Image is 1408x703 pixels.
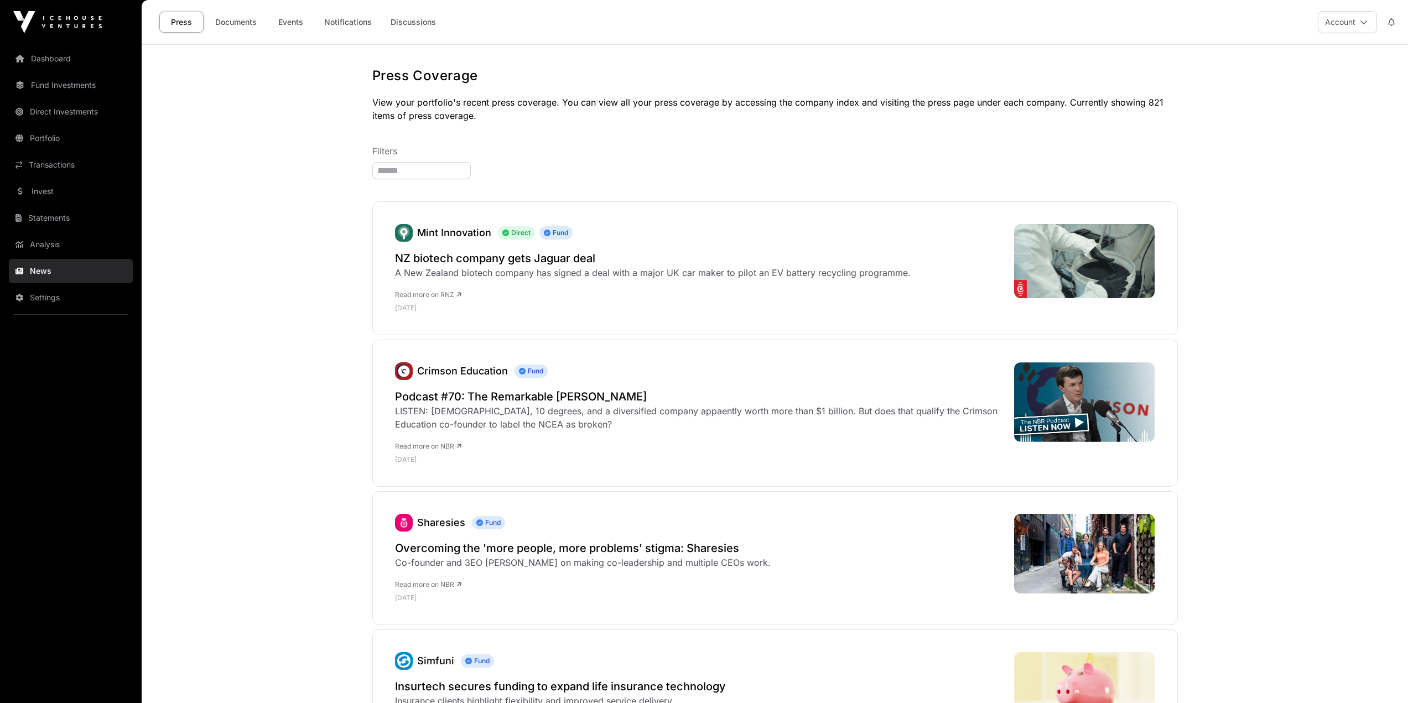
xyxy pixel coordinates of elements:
[9,259,133,283] a: News
[372,96,1178,122] p: View your portfolio's recent press coverage. You can view all your press coverage by accessing th...
[417,365,508,377] a: Crimson Education
[417,655,454,666] a: Simfuni
[395,580,461,589] a: Read more on NBR
[395,652,413,670] img: Simfuni-favicon.svg
[13,11,102,33] img: Icehouse Ventures Logo
[395,652,413,670] a: Simfuni
[498,226,535,239] span: Direct
[395,679,726,694] a: Insurtech secures funding to expand life insurance technology
[1014,224,1155,298] img: 4K2DXWV_687835b9ce478d6e7495c317_Mint_2_jpg.png
[159,12,204,33] a: Press
[417,517,465,528] a: Sharesies
[372,144,1178,158] p: Filters
[395,540,771,556] a: Overcoming the 'more people, more problems' stigma: Sharesies
[395,224,413,242] a: Mint Innovation
[395,455,1003,464] p: [DATE]
[268,12,313,33] a: Events
[9,73,133,97] a: Fund Investments
[9,285,133,310] a: Settings
[9,179,133,204] a: Invest
[395,389,1003,404] a: Podcast #70: The Remarkable [PERSON_NAME]
[317,12,379,33] a: Notifications
[395,266,911,279] div: A New Zealand biotech company has signed a deal with a major UK car maker to pilot an EV battery ...
[372,67,1178,85] h1: Press Coverage
[395,290,461,299] a: Read more on RNZ
[9,100,133,124] a: Direct Investments
[395,224,413,242] img: Mint.svg
[472,516,505,529] span: Fund
[1014,362,1155,442] img: NBRP-Episode-70-Jamie-Beaton-LEAD-GIF.gif
[395,514,413,532] a: Sharesies
[395,593,771,602] p: [DATE]
[539,226,573,239] span: Fund
[208,12,264,33] a: Documents
[395,442,461,450] a: Read more on NBR
[1318,11,1377,33] button: Account
[515,364,548,378] span: Fund
[395,304,911,313] p: [DATE]
[395,251,911,266] a: NZ biotech company gets Jaguar deal
[1014,514,1155,593] img: Sharesies-co-founders_4407.jpeg
[9,126,133,150] a: Portfolio
[395,404,1003,431] div: LISTEN: [DEMOGRAPHIC_DATA], 10 degrees, and a diversified company appaently worth more than $1 bi...
[395,362,413,380] a: Crimson Education
[9,232,133,257] a: Analysis
[383,12,443,33] a: Discussions
[395,514,413,532] img: sharesies_logo.jpeg
[1353,650,1408,703] iframe: Chat Widget
[395,362,413,380] img: unnamed.jpg
[9,206,133,230] a: Statements
[461,654,494,668] span: Fund
[395,556,771,569] div: Co-founder and 3EO [PERSON_NAME] on making co-leadership and multiple CEOs work.
[417,227,491,238] a: Mint Innovation
[9,46,133,71] a: Dashboard
[9,153,133,177] a: Transactions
